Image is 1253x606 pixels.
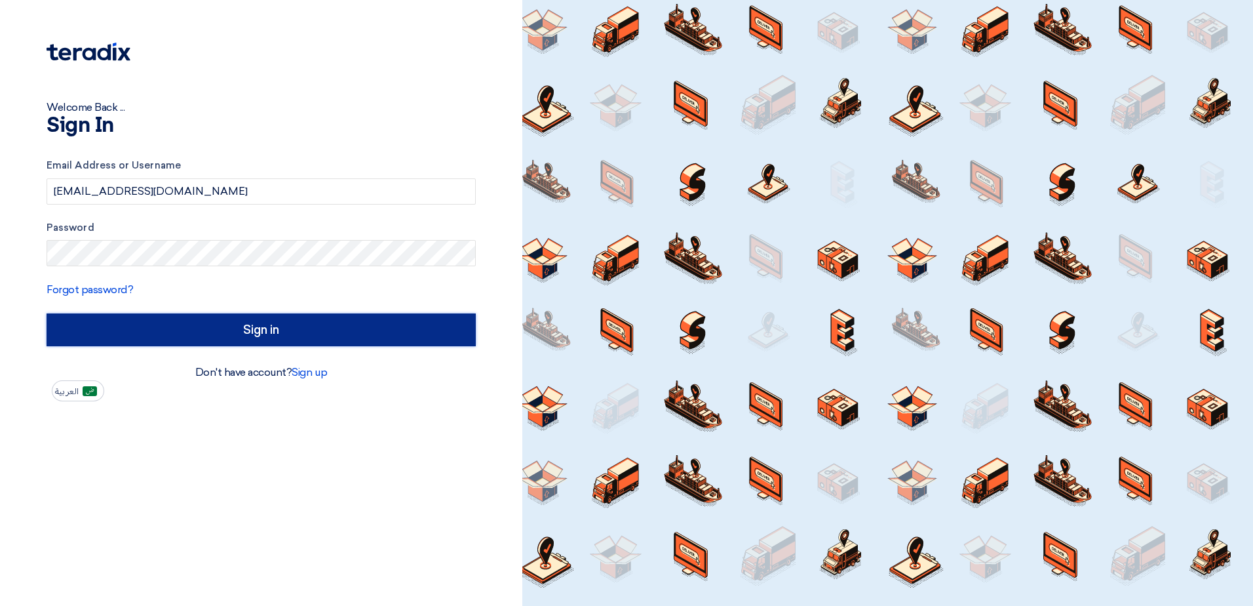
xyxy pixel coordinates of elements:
a: Forgot password? [47,283,133,296]
div: Welcome Back ... [47,100,476,115]
img: Teradix logo [47,43,130,61]
label: Email Address or Username [47,158,476,173]
label: Password [47,220,476,235]
input: Enter your business email or username [47,178,476,205]
button: العربية [52,380,104,401]
div: Don't have account? [47,365,476,380]
input: Sign in [47,313,476,346]
h1: Sign In [47,115,476,136]
span: العربية [55,387,79,396]
a: Sign up [292,366,327,378]
img: ar-AR.png [83,386,97,396]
